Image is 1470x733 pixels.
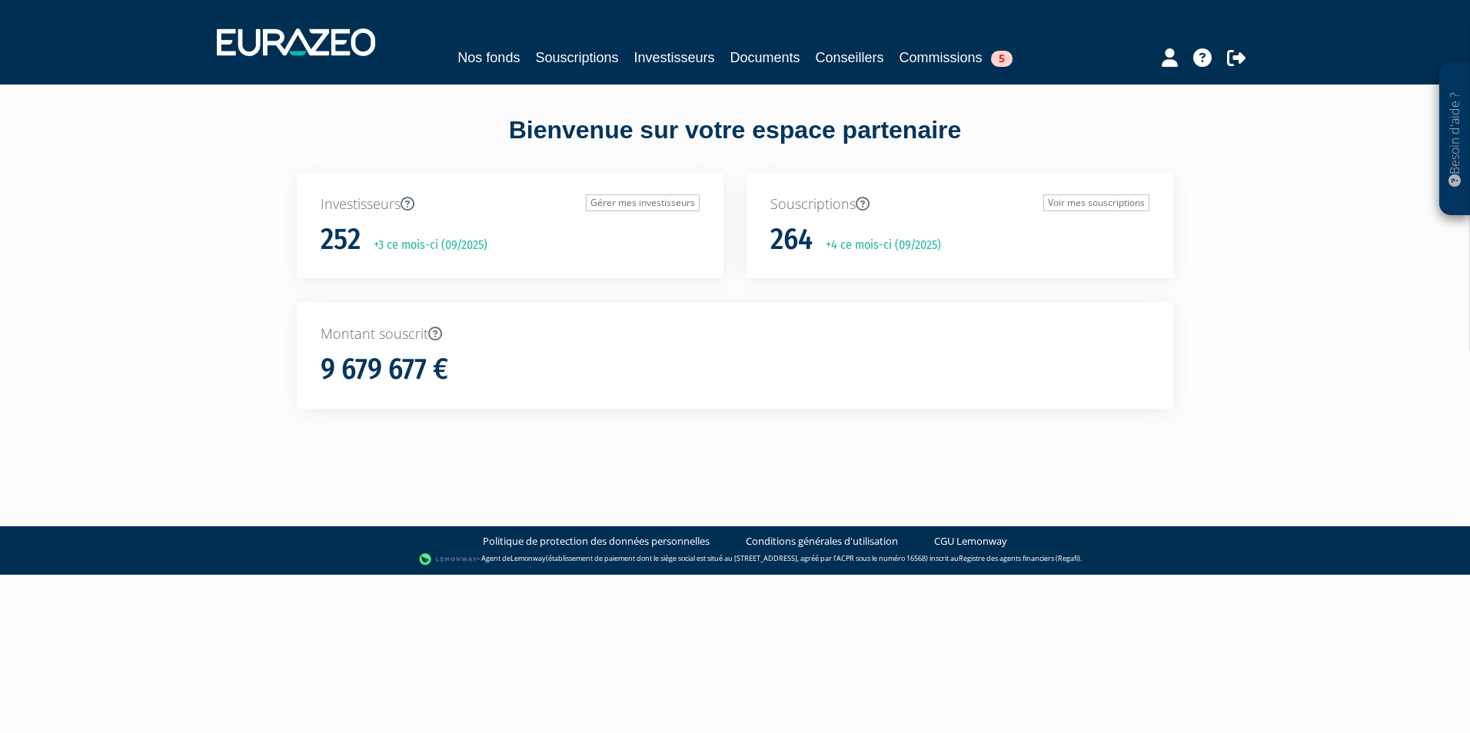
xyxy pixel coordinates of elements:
a: Souscriptions [535,47,618,68]
a: Registre des agents financiers (Regafi) [959,553,1080,563]
a: Nos fonds [457,47,520,68]
p: Besoin d'aide ? [1446,70,1464,208]
h1: 252 [321,224,361,256]
h1: 9 679 677 € [321,353,448,386]
h1: 264 [770,224,813,256]
span: 5 [991,51,1013,67]
img: logo-lemonway.png [419,552,478,567]
a: Lemonway [511,553,546,563]
a: Conseillers [816,47,884,68]
a: Documents [730,47,800,68]
p: Souscriptions [770,194,1149,214]
p: Montant souscrit [321,324,1149,344]
p: Investisseurs [321,194,700,214]
a: Voir mes souscriptions [1043,194,1149,211]
img: 1732889491-logotype_eurazeo_blanc_rvb.png [217,28,375,56]
a: Commissions5 [900,47,1013,68]
a: Conditions générales d'utilisation [746,534,898,549]
p: +3 ce mois-ci (09/2025) [363,237,487,254]
a: Gérer mes investisseurs [586,194,700,211]
a: CGU Lemonway [934,534,1007,549]
div: Bienvenue sur votre espace partenaire [285,113,1185,173]
div: - Agent de (établissement de paiement dont le siège social est situé au [STREET_ADDRESS], agréé p... [15,552,1455,567]
a: Investisseurs [634,47,714,68]
a: Politique de protection des données personnelles [483,534,710,549]
p: +4 ce mois-ci (09/2025) [815,237,941,254]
